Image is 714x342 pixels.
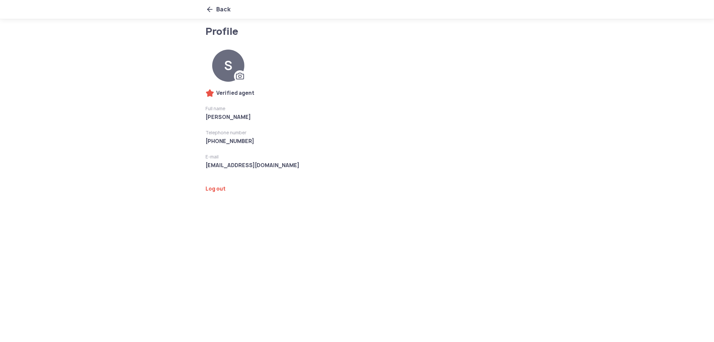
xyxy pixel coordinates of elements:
span: Back [217,5,231,14]
button: Back [206,5,231,14]
span: Full name [206,105,403,112]
span: [EMAIL_ADDRESS][DOMAIN_NAME] [206,161,403,169]
span: Verified agent [217,89,255,97]
h1: Profile [206,27,377,36]
span: E-mail [206,153,403,160]
span: [PERSON_NAME] [206,113,403,121]
span: S [224,59,232,72]
span: Telephone number [206,129,403,136]
span: [PHONE_NUMBER] [206,137,403,145]
a: Log out [206,186,403,192]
